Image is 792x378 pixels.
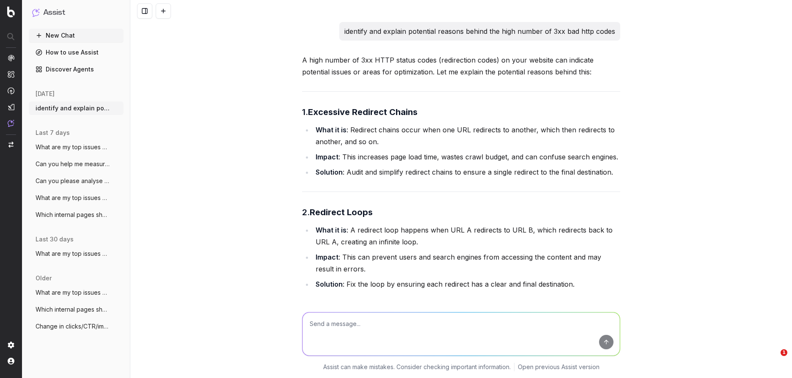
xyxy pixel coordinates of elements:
button: Can you help me measuring the improvemen [29,157,124,171]
span: identify and explain potential reasons b [36,104,110,112]
strong: What it is [316,226,346,234]
p: A high number of 3xx HTTP status codes (redirection codes) on your website can indicate potential... [302,54,620,78]
span: Can you help me measuring the improvemen [36,160,110,168]
button: Change in clicks/CTR/impressions over la [29,320,124,333]
strong: Solution [316,280,343,288]
button: Which internal pages should I link to fr [29,303,124,316]
button: What are my top issues concerning [29,191,124,205]
button: What are my top issues concerning [29,286,124,299]
span: older [36,274,52,282]
img: Assist [32,8,40,16]
button: Which internal pages should I link to fr [29,208,124,222]
p: Assist can make mistakes. Consider checking important information. [323,363,511,371]
li: : Audit and simplify redirect chains to ensure a single redirect to the final destination. [313,166,620,178]
button: Can you please analyse the heading hiera [29,174,124,188]
a: Discover Agents [29,63,124,76]
strong: Excessive Redirect Chains [308,107,418,117]
span: 1 [781,349,787,356]
li: : This can prevent users and search engines from accessing the content and may result in errors. [313,251,620,275]
img: My account [8,358,14,364]
button: identify and explain potential reasons b [29,101,124,115]
span: Can you please analyse the heading hiera [36,177,110,185]
p: identify and explain potential reasons behind the high number of 3xx bad http codes [344,25,615,37]
img: Intelligence [8,71,14,78]
span: Which internal pages should I link to fr [36,211,110,219]
h3: 2. [302,205,620,219]
span: What are my top issues concerning [36,194,110,202]
strong: Redirect Loops [310,207,373,217]
h3: 1. [302,105,620,119]
span: Which internal pages should I link to fr [36,305,110,314]
strong: Impact [316,153,338,161]
a: Open previous Assist version [518,363,599,371]
strong: Solution [316,168,343,176]
img: Setting [8,342,14,348]
img: Switch project [8,142,14,148]
span: [DATE] [36,90,55,98]
iframe: Intercom live chat [763,349,784,370]
button: What are my top issues concerning [29,140,124,154]
button: New Chat [29,29,124,42]
span: Change in clicks/CTR/impressions over la [36,322,110,331]
h1: Assist [43,7,65,19]
span: last 7 days [36,129,70,137]
span: What are my top issues concerning [36,288,110,297]
span: What are my top issues concerning [36,249,110,258]
button: What are my top issues concerning [29,247,124,260]
li: : Redirect chains occur when one URL redirects to another, which then redirects to another, and s... [313,124,620,148]
img: Activation [8,87,14,94]
a: How to use Assist [29,46,124,59]
li: : Fix the loop by ensuring each redirect has a clear and final destination. [313,278,620,290]
strong: What it is [316,126,346,134]
span: last 30 days [36,235,74,244]
img: Assist [8,120,14,127]
li: : A redirect loop happens when URL A redirects to URL B, which redirects back to URL A, creating ... [313,224,620,248]
img: Studio [8,104,14,110]
li: : This increases page load time, wastes crawl budget, and can confuse search engines. [313,151,620,163]
span: What are my top issues concerning [36,143,110,151]
img: Botify logo [7,6,15,17]
button: Assist [32,7,120,19]
strong: Impact [316,253,338,261]
img: Analytics [8,55,14,61]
